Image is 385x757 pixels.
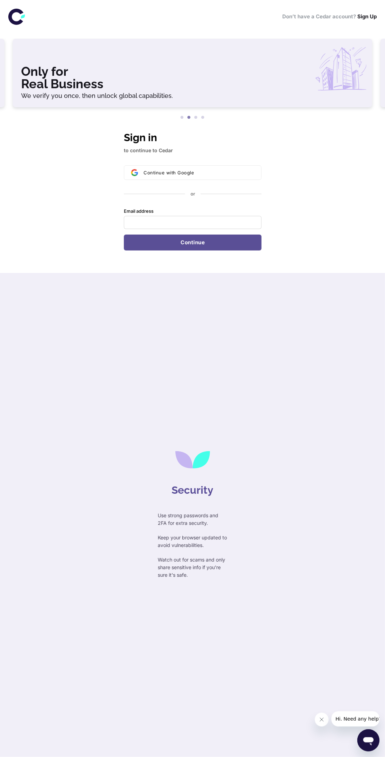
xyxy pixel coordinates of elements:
[357,13,377,20] a: Sign Up
[4,5,50,10] span: Hi. Need any help?
[315,713,329,727] iframe: Close message
[124,130,262,145] h1: Sign in
[193,114,200,121] button: 3
[158,512,227,527] p: Use strong passwords and 2FA for extra security.
[124,235,262,250] button: Continue
[144,170,194,175] span: Continue with Google
[282,13,377,21] h6: Don’t have a Cedar account?
[331,711,379,727] iframe: Message from company
[158,534,227,549] p: Keep your browser updated to avoid vulnerabilities.
[179,114,186,121] button: 1
[158,556,227,579] p: Watch out for scams and only share sensitive info if you're sure it's safe.
[124,147,262,154] p: to continue to Cedar
[172,482,213,498] h4: Security
[21,65,364,90] h3: Only for Real Business
[186,114,193,121] button: 2
[357,729,379,751] iframe: Button to launch messaging window
[124,165,262,180] button: Sign in with GoogleContinue with Google
[131,169,138,176] img: Sign in with Google
[21,93,364,99] h6: We verify you once, then unlock global capabilities.
[124,208,154,215] label: Email address
[200,114,207,121] button: 4
[190,191,195,197] p: or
